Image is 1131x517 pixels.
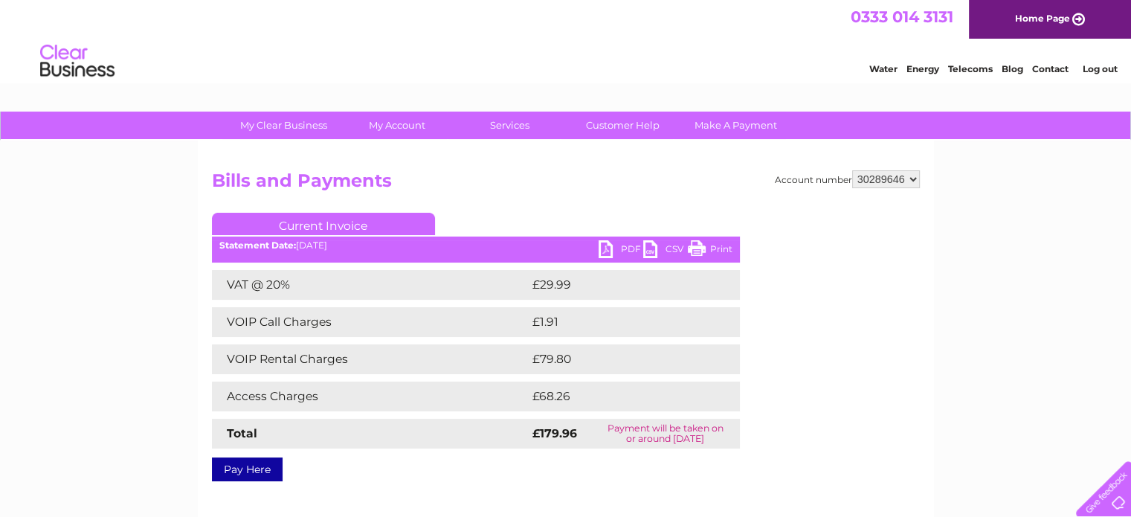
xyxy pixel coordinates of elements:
a: Customer Help [561,112,684,139]
td: £68.26 [529,382,710,411]
strong: Total [227,426,257,440]
a: Blog [1002,63,1023,74]
a: My Clear Business [222,112,345,139]
td: VOIP Rental Charges [212,344,529,374]
a: Print [688,240,732,262]
a: My Account [335,112,458,139]
td: Access Charges [212,382,529,411]
a: 0333 014 3131 [851,7,953,26]
a: Make A Payment [674,112,797,139]
td: Payment will be taken on or around [DATE] [591,419,740,449]
a: Current Invoice [212,213,435,235]
a: Energy [906,63,939,74]
a: Contact [1032,63,1069,74]
td: VOIP Call Charges [212,307,529,337]
td: VAT @ 20% [212,270,529,300]
td: £79.80 [529,344,711,374]
a: Water [869,63,898,74]
div: [DATE] [212,240,740,251]
div: Clear Business is a trading name of Verastar Limited (registered in [GEOGRAPHIC_DATA] No. 3667643... [215,8,918,72]
td: £1.91 [529,307,701,337]
a: PDF [599,240,643,262]
img: logo.png [39,39,115,84]
b: Statement Date: [219,240,296,251]
a: Telecoms [948,63,993,74]
a: Log out [1082,63,1117,74]
div: Account number [775,170,920,188]
td: £29.99 [529,270,711,300]
a: CSV [643,240,688,262]
strong: £179.96 [532,426,577,440]
a: Pay Here [212,457,283,481]
a: Services [448,112,571,139]
h2: Bills and Payments [212,170,920,199]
